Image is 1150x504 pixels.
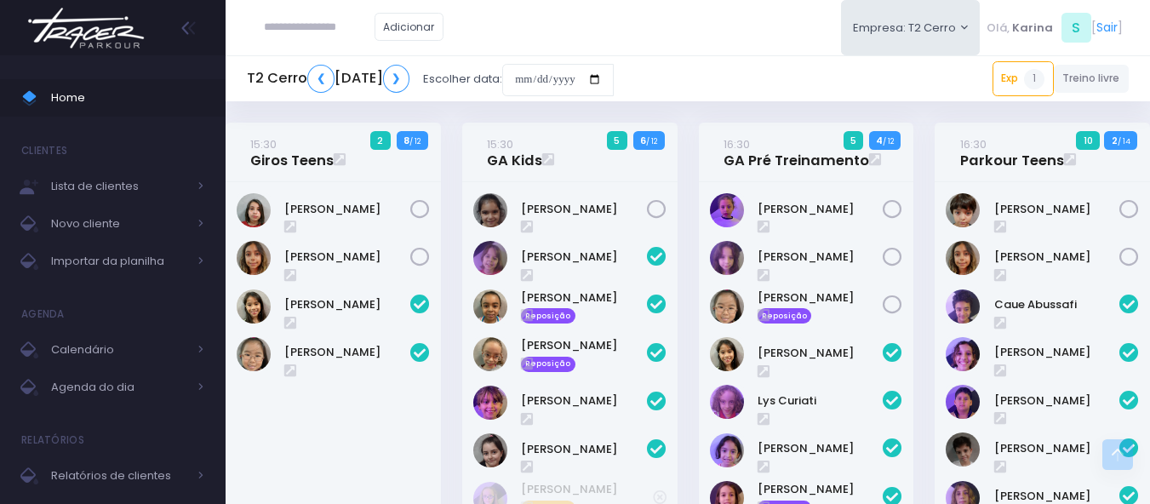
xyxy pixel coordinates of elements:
a: [PERSON_NAME] [758,440,884,457]
div: Escolher data: [247,60,614,99]
span: 10 [1076,131,1100,150]
img: LAURA DA SILVA BORGES [473,193,507,227]
span: 5 [844,131,864,150]
a: Treino livre [1054,65,1130,93]
small: / 12 [646,136,657,146]
span: Importar da planilha [51,250,187,272]
span: Olá, [987,20,1010,37]
span: Reposição [758,308,812,324]
a: [PERSON_NAME] [521,441,647,458]
span: Novo cliente [51,213,187,235]
img: Marina Winck Arantes [946,241,980,275]
a: 16:30Parkour Teens [960,135,1064,169]
img: Valentina Relvas Souza [473,433,507,467]
a: Lys Curiati [758,392,884,409]
a: [PERSON_NAME] [521,249,647,266]
img: Natália Mie Sunami [710,289,744,324]
a: Sair [1096,19,1118,37]
span: S [1061,13,1091,43]
a: Adicionar [375,13,444,41]
small: / 12 [883,136,894,146]
a: [PERSON_NAME] [758,249,884,266]
div: [ ] [980,9,1129,47]
small: / 12 [409,136,421,146]
strong: 8 [403,134,409,147]
img: Julia Pacheco Duarte [473,337,507,371]
a: [PERSON_NAME] [758,345,884,362]
span: Reposição [521,357,575,372]
a: [PERSON_NAME] [521,289,647,306]
img: Lys Curiati [710,385,744,419]
strong: 2 [1112,134,1118,147]
h4: Clientes [21,134,67,168]
img: Martina Bertoluci [473,386,507,420]
small: / 14 [1118,136,1130,146]
a: [PERSON_NAME] [994,201,1120,218]
img: Rafaela Matos [710,433,744,467]
a: [PERSON_NAME] [994,392,1120,409]
a: 15:30Giros Teens [250,135,334,169]
strong: 6 [640,134,646,147]
img: Natália Mie Sunami [237,337,271,371]
img: Catharina Morais Ablas [710,337,744,371]
a: ❯ [383,65,410,93]
small: 15:30 [487,136,513,152]
span: Calendário [51,339,187,361]
a: [PERSON_NAME] [521,481,653,498]
span: 5 [607,131,627,150]
a: [PERSON_NAME] [521,201,647,218]
img: Caue Abussafi [946,289,980,324]
h4: Relatórios [21,423,84,457]
span: Relatórios de clientes [51,465,187,487]
span: Reposição [521,308,575,324]
a: [PERSON_NAME] [758,289,884,306]
a: [PERSON_NAME] [521,392,647,409]
span: Home [51,87,204,109]
a: [PERSON_NAME] [284,249,410,266]
img: Antônio Martins Marques [946,193,980,227]
h5: T2 Cerro [DATE] [247,65,409,93]
small: 16:30 [960,136,987,152]
span: Lista de clientes [51,175,187,198]
img: Felipe Jorge Bittar Sousa [946,385,980,419]
img: Caroline Pacheco Duarte [473,289,507,324]
img: Gabriel Amaral Alves [946,432,980,467]
a: ❮ [307,65,335,93]
a: 16:30GA Pré Treinamento [724,135,869,169]
small: 16:30 [724,136,750,152]
a: [PERSON_NAME] [284,344,410,361]
span: 2 [370,131,391,150]
img: Maria Luísa lana lewin [710,241,744,275]
a: [PERSON_NAME] [994,440,1120,457]
span: Karina [1012,20,1053,37]
img: Isabella Rodrigues Tavares [710,193,744,227]
span: 1 [1024,69,1044,89]
a: [PERSON_NAME] [994,344,1120,361]
img: Marina Winck Arantes [237,241,271,275]
h4: Agenda [21,297,65,331]
a: 15:30GA Kids [487,135,542,169]
a: [PERSON_NAME] [284,201,410,218]
small: 15:30 [250,136,277,152]
img: Estela Nunes catto [946,337,980,371]
a: Caue Abussafi [994,296,1120,313]
img: Luana Beggs [237,193,271,227]
a: Exp1 [993,61,1054,95]
a: [PERSON_NAME] [521,337,647,354]
a: [PERSON_NAME] [758,201,884,218]
span: Agenda do dia [51,376,187,398]
strong: 4 [876,134,883,147]
img: Amora vizer cerqueira [473,241,507,275]
img: Catharina Morais Ablas [237,289,271,324]
a: [PERSON_NAME] [284,296,410,313]
a: [PERSON_NAME] [994,249,1120,266]
a: [PERSON_NAME] [758,481,884,498]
